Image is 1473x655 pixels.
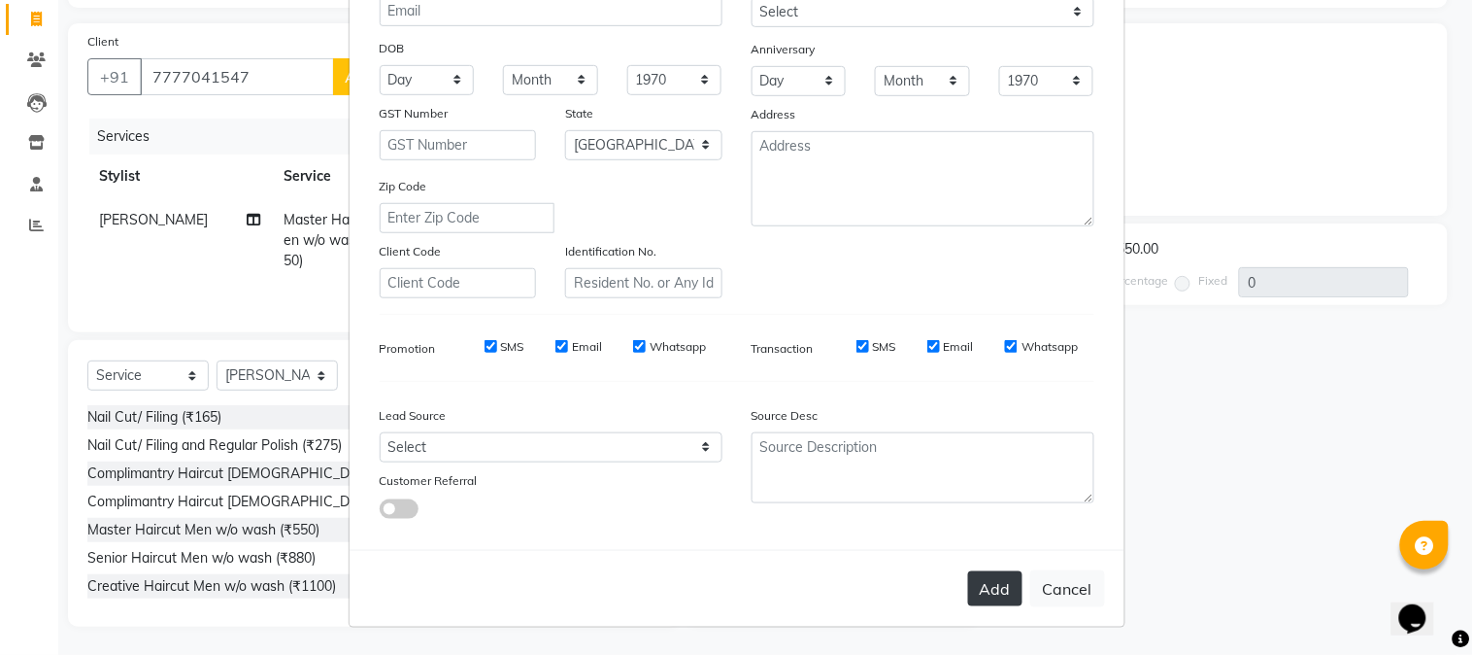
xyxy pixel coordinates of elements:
[380,243,442,260] label: Client Code
[380,40,405,57] label: DOB
[944,338,974,356] label: Email
[380,268,537,298] input: Client Code
[380,472,478,490] label: Customer Referral
[501,338,524,356] label: SMS
[1021,338,1078,356] label: Whatsapp
[380,340,436,358] label: Promotion
[380,105,449,122] label: GST Number
[565,243,656,260] label: Identification No.
[968,571,1022,606] button: Add
[380,130,537,160] input: GST Number
[650,338,706,356] label: Whatsapp
[752,41,816,58] label: Anniversary
[572,338,602,356] label: Email
[752,106,796,123] label: Address
[565,268,722,298] input: Resident No. or Any Id
[380,407,447,425] label: Lead Source
[752,340,814,358] label: Transaction
[1391,577,1454,636] iframe: chat widget
[1030,570,1105,607] button: Cancel
[380,203,554,233] input: Enter Zip Code
[380,178,427,195] label: Zip Code
[565,105,593,122] label: State
[752,407,819,425] label: Source Desc
[873,338,896,356] label: SMS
